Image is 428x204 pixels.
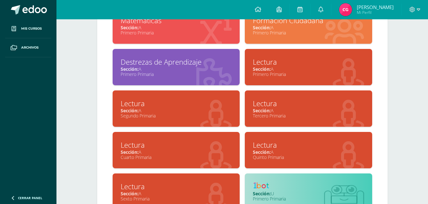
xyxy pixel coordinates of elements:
[253,181,364,191] div: Finanzas Personales
[121,24,232,31] div: A
[253,149,364,155] div: A
[253,71,364,77] div: Primero Primaria
[253,57,364,67] div: Lectura
[21,45,39,50] span: Archivos
[253,190,271,197] span: Sección:
[357,4,394,10] span: [PERSON_NAME]
[18,196,42,200] span: Cerrar panel
[253,196,364,202] div: Primero Primaria
[245,132,372,168] a: LecturaSección:AQuinto Primaria
[121,24,139,31] span: Sección:
[253,30,364,36] div: Primero Primaria
[253,66,364,72] div: A
[113,90,240,127] a: LecturaSección:ASegundo Primaria
[121,71,232,77] div: Primero Primaria
[121,190,232,197] div: A
[121,190,139,197] span: Sección:
[253,24,364,31] div: A
[121,196,232,202] div: Sexto Primaria
[121,66,232,72] div: A
[121,149,139,155] span: Sección:
[253,113,364,119] div: Tercero Primaria
[253,181,272,189] img: 1bot.png
[121,57,232,67] div: Destrezas de Aprendizaje
[245,90,372,127] a: LecturaSección:ATercero Primaria
[339,3,352,16] img: cade0865447f67519f82b1ec6b4243dc.png
[357,10,394,15] span: Mi Perfil
[121,107,232,114] div: A
[121,98,232,108] div: Lectura
[253,107,364,114] div: A
[121,15,232,25] div: Matemáticas
[21,26,42,31] span: Mis cursos
[5,19,51,38] a: Mis cursos
[253,24,271,31] span: Sección:
[113,7,240,44] a: MatemáticasSección:APrimero Primaria
[121,107,139,114] span: Sección:
[121,30,232,36] div: Primero Primaria
[121,66,139,72] span: Sección:
[245,7,372,44] a: Formación CiudadanaSección:APrimero Primaria
[253,15,364,25] div: Formación Ciudadana
[253,190,364,197] div: U
[245,49,372,85] a: LecturaSección:APrimero Primaria
[121,154,232,160] div: Cuarto Primaria
[253,140,364,150] div: Lectura
[253,66,271,72] span: Sección:
[121,113,232,119] div: Segundo Primaria
[253,98,364,108] div: Lectura
[5,38,51,57] a: Archivos
[253,149,271,155] span: Sección:
[121,140,232,150] div: Lectura
[253,107,271,114] span: Sección:
[121,149,232,155] div: A
[113,49,240,85] a: Destrezas de AprendizajeSección:APrimero Primaria
[121,181,232,191] div: Lectura
[253,154,364,160] div: Quinto Primaria
[113,132,240,168] a: LecturaSección:ACuarto Primaria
